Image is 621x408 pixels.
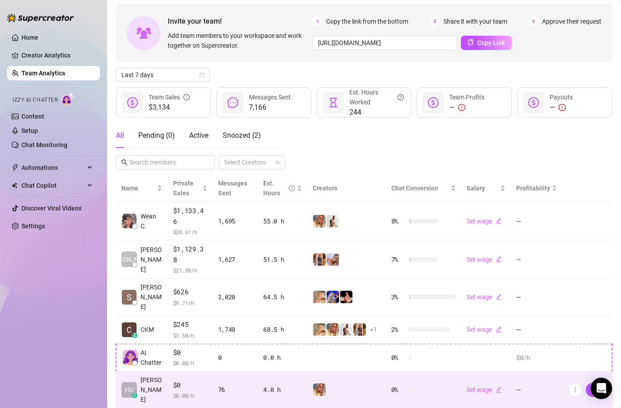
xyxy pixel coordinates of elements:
[590,387,596,393] span: right
[173,180,194,197] span: Private Sales
[218,180,247,197] span: Messages Sent
[116,130,124,141] div: All
[21,113,44,120] a: Content
[542,16,601,26] span: Approve their request
[340,323,352,336] img: Quinton
[173,380,207,391] span: $0
[173,359,207,367] span: $ 0.00 /h
[121,183,155,193] span: Name
[313,253,326,266] img: Mellanie
[21,70,65,77] a: Team Analytics
[141,348,162,367] span: AI Chatter
[21,127,38,134] a: Setup
[313,383,326,396] img: Rachael
[12,164,19,171] span: thunderbolt
[218,255,253,264] div: 1,627
[183,92,190,102] span: info-circle
[116,175,168,202] th: Name
[218,292,253,302] div: 2,020
[496,256,502,262] span: edit
[173,347,207,358] span: $0
[218,325,253,334] div: 1,748
[289,178,295,198] span: question-circle
[21,223,45,230] a: Settings
[141,245,162,274] span: [PERSON_NAME]
[550,102,573,113] div: —
[443,16,507,26] span: Share it with your team
[496,387,502,393] span: edit
[122,322,137,337] img: CKM
[516,353,557,363] div: $0 /h
[467,218,502,225] a: Set wageedit
[105,255,153,264] span: [PERSON_NAME]
[173,244,207,265] span: $1,129.38
[249,102,291,113] span: 7,166
[125,385,133,395] span: HU
[467,386,502,393] a: Set wageedit
[449,102,484,113] div: —
[391,255,406,264] span: 7 %
[138,130,175,141] div: Pending ( 0 )
[391,216,406,226] span: 8 %
[132,333,137,338] div: z
[511,316,563,344] td: —
[12,96,58,104] span: Izzy AI Chatter
[168,31,309,50] span: Add team members to your workspace and work together on Supercreator.
[141,375,162,404] span: [PERSON_NAME]
[218,385,253,395] div: 76
[21,141,67,148] a: Chat Monitoring
[467,256,502,263] a: Set wageedit
[121,159,128,165] span: search
[313,16,323,26] span: 1
[122,290,137,305] img: Sheldon
[391,185,438,192] span: Chat Conversion
[327,291,339,303] img: Courtney
[516,185,550,192] span: Profitability
[313,215,326,227] img: Rachael
[61,92,75,105] img: AI Chatter
[529,16,538,26] span: 3
[391,292,406,302] span: 3 %
[496,218,502,224] span: edit
[263,353,302,363] div: 0.0 h
[141,211,162,231] span: Wean C.
[168,16,313,27] span: Invite your team!
[428,97,439,108] span: dollar-circle
[496,294,502,300] span: edit
[559,104,566,111] span: exclamation-circle
[467,293,502,301] a: Set wageedit
[340,291,352,303] img: Sexy
[511,240,563,279] td: —
[132,393,137,398] div: z
[458,104,465,111] span: exclamation-circle
[7,13,74,22] img: logo-BBDzfeDw.svg
[173,298,207,307] span: $ 9.71 /h
[121,68,204,82] span: Last 7 days
[263,216,302,226] div: 55.0 h
[249,94,291,101] span: Messages Sent
[449,94,484,101] span: Team Profits
[189,131,208,140] span: Active
[173,319,207,330] span: $245
[263,325,302,334] div: 68.5 h
[21,48,93,62] a: Creator Analytics
[391,385,406,395] span: 0 %
[313,291,326,303] img: Karen
[127,97,138,108] span: dollar-circle
[173,227,207,236] span: $ 20.61 /h
[511,279,563,316] td: —
[528,97,539,108] span: dollar-circle
[141,325,154,334] span: CKM
[370,325,377,334] span: + 1
[550,94,573,101] span: Payouts
[349,107,404,118] span: 244
[328,97,339,108] span: hourglass
[391,353,406,363] span: 0 %
[572,387,578,393] span: more
[199,72,205,78] span: calendar
[149,102,190,113] span: $3,134
[313,323,326,336] img: Karen
[467,185,485,192] span: Salary
[467,326,502,333] a: Set wageedit
[173,266,207,275] span: $ 21.93 /h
